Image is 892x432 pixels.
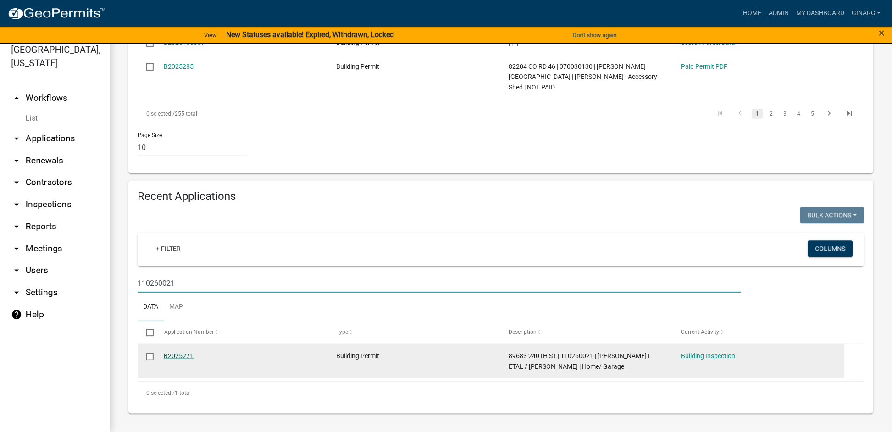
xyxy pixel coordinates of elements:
i: arrow_drop_down [11,265,22,276]
a: 1 [752,109,763,119]
button: Close [879,28,885,39]
i: arrow_drop_down [11,243,22,254]
span: Building Permit [336,63,379,70]
a: B2025285 [164,63,194,70]
span: 0 selected / [146,111,175,117]
a: go to last page [841,109,859,119]
a: View [200,28,221,43]
span: 82204 CO RD 46 | 070030130 | IVERSON,CHAD W | JAYNE E BUCKLIN | Accessory Shed | NOT PAID [509,63,657,91]
span: × [879,27,885,39]
i: arrow_drop_down [11,199,22,210]
span: Building Permit [336,352,379,360]
a: 5 [807,109,818,119]
a: ginarg [848,5,885,22]
button: Bulk Actions [800,207,864,223]
a: Data [138,293,164,322]
a: Search Parcel Data [681,39,735,46]
i: arrow_drop_down [11,287,22,298]
li: page 1 [751,106,765,122]
i: arrow_drop_down [11,133,22,144]
i: arrow_drop_down [11,221,22,232]
a: 4 [793,109,804,119]
div: 255 total [138,102,425,125]
span: 0 selected / [146,390,175,396]
a: go to first page [712,109,729,119]
a: Paid Permit PDF [681,63,727,70]
span: Type [336,329,348,335]
button: Don't show again [569,28,621,43]
li: page 2 [765,106,778,122]
a: B2025271 [164,352,194,360]
a: My Dashboard [792,5,848,22]
span: 89683 240TH ST | 110260021 | WICKS,DALE L ETAL / LEVI WICKS | Home/ Garage [509,352,652,370]
span: Application Number [164,329,214,335]
datatable-header-cell: Current Activity [672,321,845,343]
a: 3 [780,109,791,119]
a: 2 [766,109,777,119]
span: Building Permit [336,39,379,46]
datatable-header-cell: Select [138,321,155,343]
h4: Recent Applications [138,190,864,203]
a: Home [739,5,765,22]
a: Admin [765,5,792,22]
i: arrow_drop_down [11,177,22,188]
li: page 4 [792,106,806,122]
button: Columns [808,240,853,257]
datatable-header-cell: Application Number [155,321,327,343]
span: Current Activity [681,329,719,335]
div: 1 total [138,382,864,404]
datatable-header-cell: Type [327,321,500,343]
span: Description [509,329,537,335]
strong: New Statuses available! Expired, Withdrawn, Locked [226,30,394,39]
a: Building Inspection [681,352,735,360]
a: go to next page [821,109,838,119]
a: + Filter [149,240,188,257]
i: help [11,309,22,320]
i: arrow_drop_down [11,155,22,166]
input: Search for applications [138,274,741,293]
li: page 3 [778,106,792,122]
li: page 5 [806,106,820,122]
i: arrow_drop_up [11,93,22,104]
a: go to previous page [732,109,749,119]
span: | | | | [509,39,518,46]
a: B2025466369 [164,39,205,46]
a: Map [164,293,188,322]
datatable-header-cell: Description [500,321,672,343]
